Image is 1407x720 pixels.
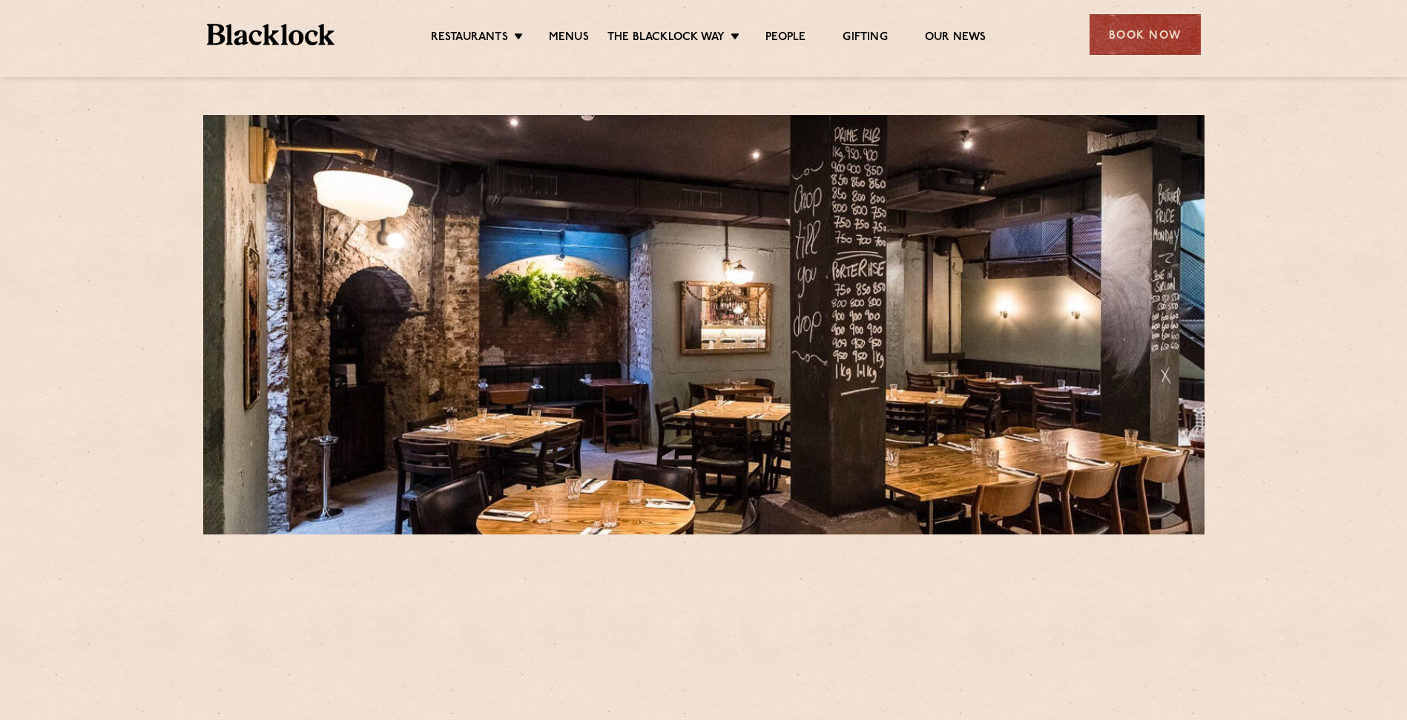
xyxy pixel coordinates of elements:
[843,30,887,47] a: Gifting
[431,30,508,47] a: Restaurants
[925,30,986,47] a: Our News
[549,30,589,47] a: Menus
[765,30,805,47] a: People
[607,30,725,47] a: The Blacklock Way
[1090,14,1201,55] div: Book Now
[207,24,335,45] img: BL_Textured_Logo-footer-cropped.svg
